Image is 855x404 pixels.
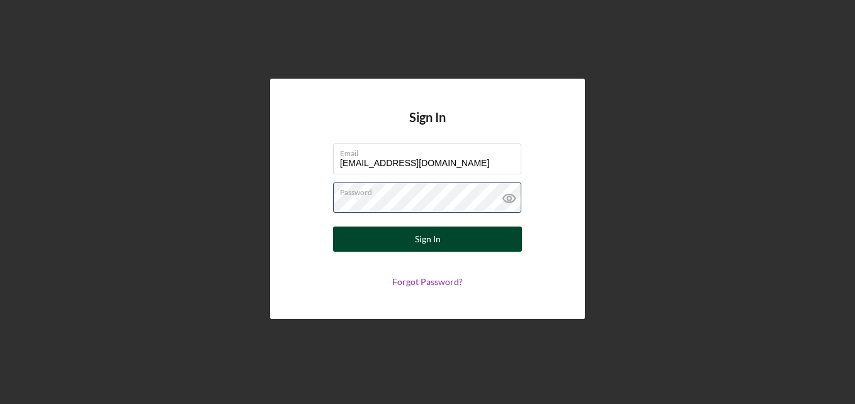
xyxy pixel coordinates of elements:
label: Email [340,144,521,158]
button: Sign In [333,227,522,252]
label: Password [340,183,521,197]
div: Sign In [415,227,441,252]
a: Forgot Password? [392,276,463,287]
h4: Sign In [409,110,446,143]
